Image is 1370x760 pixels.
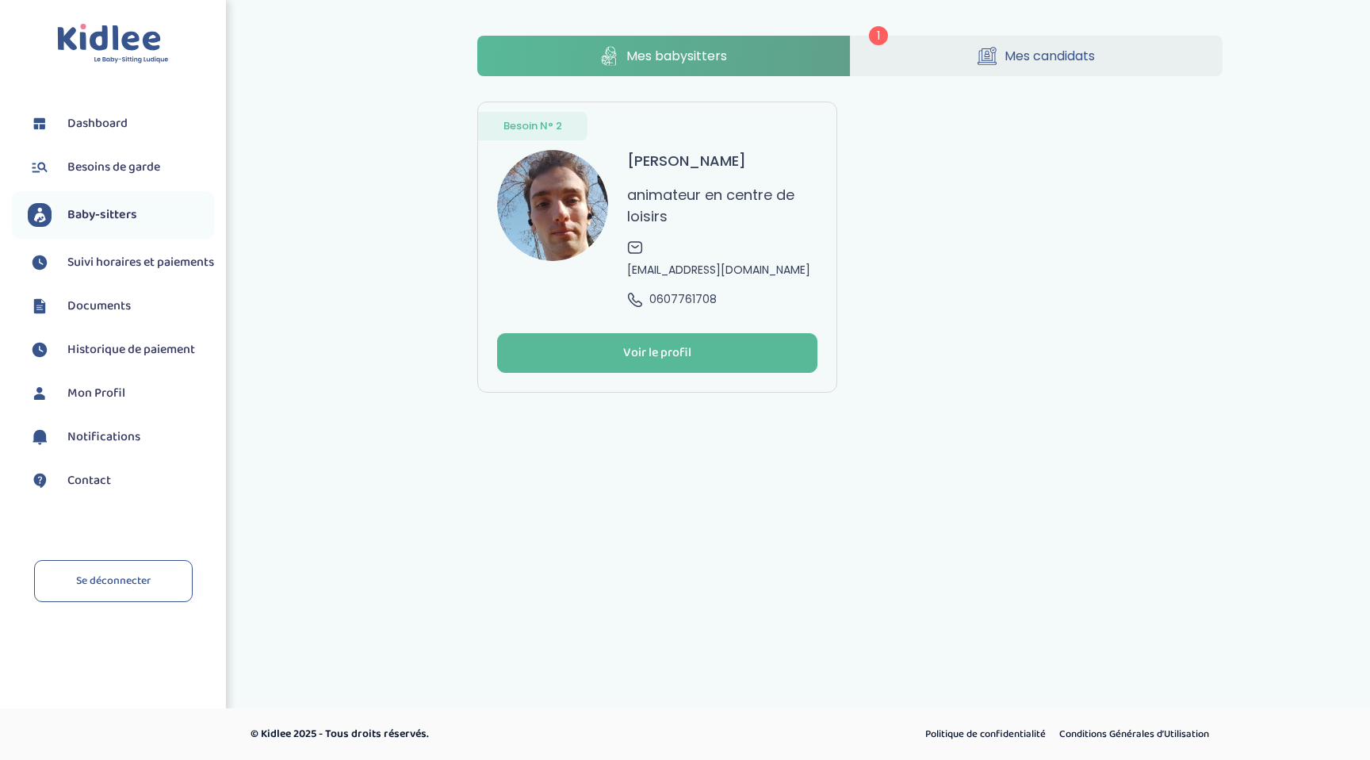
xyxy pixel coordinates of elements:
[67,114,128,133] span: Dashboard
[251,726,752,743] p: © Kidlee 2025 - Tous droits réservés.
[67,340,195,359] span: Historique de paiement
[623,344,691,363] div: Voir le profil
[28,203,52,227] img: babysitters.svg
[477,102,837,393] a: Besoin N° 2 avatar [PERSON_NAME] animateur en centre de loisirs [EMAIL_ADDRESS][DOMAIN_NAME] 0607...
[67,205,137,225] span: Baby-sitters
[28,112,52,136] img: dashboard.svg
[28,469,52,493] img: contact.svg
[67,428,140,447] span: Notifications
[1005,46,1095,66] span: Mes candidats
[28,338,52,362] img: suivihoraire.svg
[869,26,888,45] span: 1
[67,297,131,316] span: Documents
[34,560,193,602] a: Se déconnecter
[497,150,608,261] img: avatar
[649,291,717,308] span: 0607761708
[28,382,214,405] a: Mon Profil
[67,384,125,403] span: Mon Profil
[920,724,1051,745] a: Politique de confidentialité
[626,46,727,66] span: Mes babysitters
[28,425,214,449] a: Notifications
[28,294,52,318] img: documents.svg
[28,155,214,179] a: Besoins de garde
[28,251,52,274] img: suivihoraire.svg
[28,338,214,362] a: Historique de paiement
[28,112,214,136] a: Dashboard
[28,382,52,405] img: profil.svg
[627,262,810,278] span: [EMAIL_ADDRESS][DOMAIN_NAME]
[627,150,746,171] h3: [PERSON_NAME]
[497,333,817,373] button: Voir le profil
[57,24,169,64] img: logo.svg
[851,36,1223,76] a: Mes candidats
[503,118,562,134] span: Besoin N° 2
[477,36,850,76] a: Mes babysitters
[67,158,160,177] span: Besoins de garde
[28,203,214,227] a: Baby-sitters
[28,251,214,274] a: Suivi horaires et paiements
[627,184,817,227] p: animateur en centre de loisirs
[28,294,214,318] a: Documents
[28,425,52,449] img: notification.svg
[1054,724,1215,745] a: Conditions Générales d’Utilisation
[28,155,52,179] img: besoin.svg
[28,469,214,493] a: Contact
[67,471,111,490] span: Contact
[67,253,214,272] span: Suivi horaires et paiements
